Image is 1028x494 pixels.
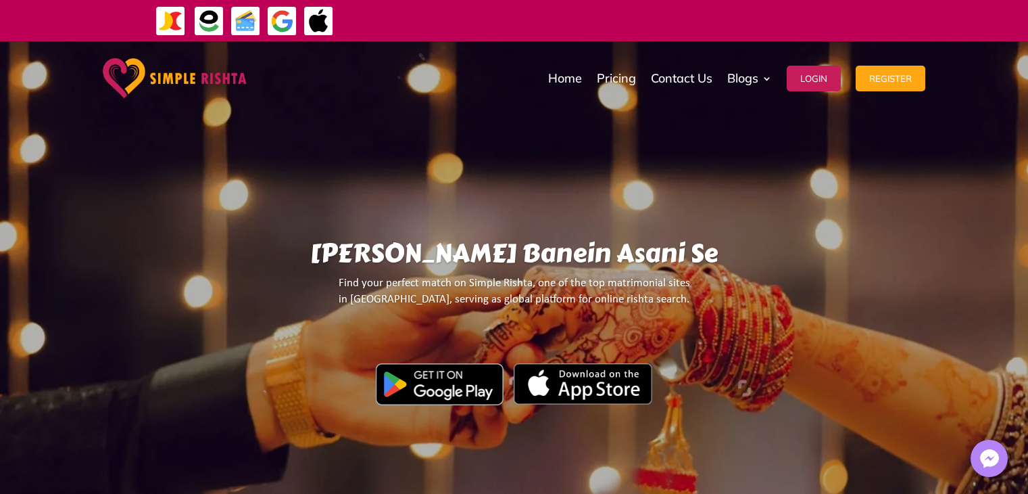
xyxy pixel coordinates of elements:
a: Home [548,45,582,112]
a: Register [856,45,925,112]
img: Messenger [976,445,1003,472]
a: Contact Us [651,45,712,112]
p: Find your perfect match on Simple Rishta, one of the top matrimonial sites in [GEOGRAPHIC_DATA], ... [134,275,894,319]
a: Pricing [597,45,636,112]
img: Credit Cards [230,6,261,37]
img: GooglePay-icon [267,6,297,37]
a: Blogs [727,45,772,112]
h1: [PERSON_NAME] Banein Asani Se [134,238,894,275]
button: Login [787,66,841,91]
a: Login [787,45,841,112]
img: EasyPaisa-icon [194,6,224,37]
img: Google Play [376,363,504,405]
button: Register [856,66,925,91]
img: JazzCash-icon [155,6,186,37]
img: ApplePay-icon [303,6,334,37]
